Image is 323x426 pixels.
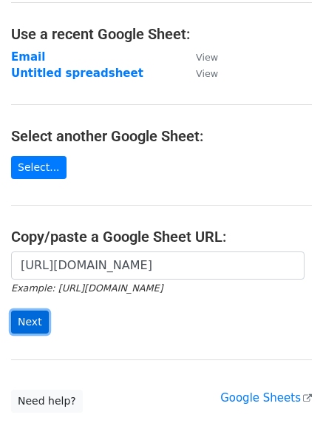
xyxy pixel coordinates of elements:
[11,50,45,64] a: Email
[11,127,312,145] h4: Select another Google Sheet:
[220,391,312,405] a: Google Sheets
[11,25,312,43] h4: Use a recent Google Sheet:
[11,156,67,179] a: Select...
[11,228,312,246] h4: Copy/paste a Google Sheet URL:
[196,52,218,63] small: View
[196,68,218,79] small: View
[181,67,218,80] a: View
[181,50,218,64] a: View
[11,390,83,413] a: Need help?
[11,67,143,80] a: Untitled spreadsheet
[249,355,323,426] iframe: Chat Widget
[11,283,163,294] small: Example: [URL][DOMAIN_NAME]
[11,251,305,280] input: Paste your Google Sheet URL here
[11,311,49,334] input: Next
